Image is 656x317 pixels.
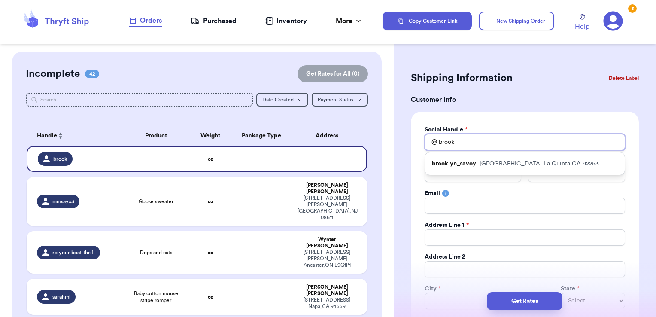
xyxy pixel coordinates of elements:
[480,159,599,168] p: [GEOGRAPHIC_DATA] La Quinta CA 92253
[57,131,64,141] button: Sort ascending
[139,198,173,205] span: Goose sweater
[425,284,441,293] label: City
[628,4,637,13] div: 3
[487,292,562,310] button: Get Rates
[298,236,357,249] div: Wynter [PERSON_NAME]
[575,14,589,32] a: Help
[53,155,67,162] span: brook
[561,284,580,293] label: State
[432,159,476,168] p: brooklyn_savoy
[191,16,237,26] a: Purchased
[231,125,292,146] th: Package Type
[479,12,554,30] button: New Shipping Order
[52,198,74,205] span: nimsayx3
[127,290,185,304] span: Baby cotton mouse stripe romper
[208,199,213,204] strong: oz
[298,297,357,310] div: [STREET_ADDRESS] Napa , CA 94559
[298,195,357,221] div: [STREET_ADDRESS][PERSON_NAME] [GEOGRAPHIC_DATA] , NJ 08611
[603,11,623,31] a: 3
[52,249,95,256] span: ro.your.boat.thrift
[190,125,231,146] th: Weight
[425,134,437,150] div: @
[292,125,367,146] th: Address
[129,15,162,27] a: Orders
[140,249,172,256] span: Dogs and cats
[26,93,253,107] input: Search
[336,16,363,26] div: More
[605,69,642,88] button: Delete Label
[425,253,465,261] label: Address Line 2
[85,70,99,78] span: 42
[298,182,357,195] div: [PERSON_NAME] [PERSON_NAME]
[208,294,213,299] strong: oz
[265,16,307,26] a: Inventory
[383,12,472,30] button: Copy Customer Link
[208,156,213,162] strong: oz
[298,65,368,82] button: Get Rates for All (0)
[425,125,468,134] label: Social Handle
[312,93,368,107] button: Payment Status
[262,97,294,102] span: Date Created
[37,131,57,140] span: Handle
[26,67,80,81] h2: Incomplete
[129,15,162,26] div: Orders
[52,293,70,300] span: sarahml
[298,284,357,297] div: [PERSON_NAME] [PERSON_NAME]
[425,221,469,229] label: Address Line 1
[425,189,440,198] label: Email
[411,71,513,85] h2: Shipping Information
[411,94,639,105] h3: Customer Info
[256,93,308,107] button: Date Created
[208,250,213,255] strong: oz
[298,249,357,268] div: [STREET_ADDRESS][PERSON_NAME] Ancaster , ON L9G1P1
[575,21,589,32] span: Help
[122,125,190,146] th: Product
[318,97,353,102] span: Payment Status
